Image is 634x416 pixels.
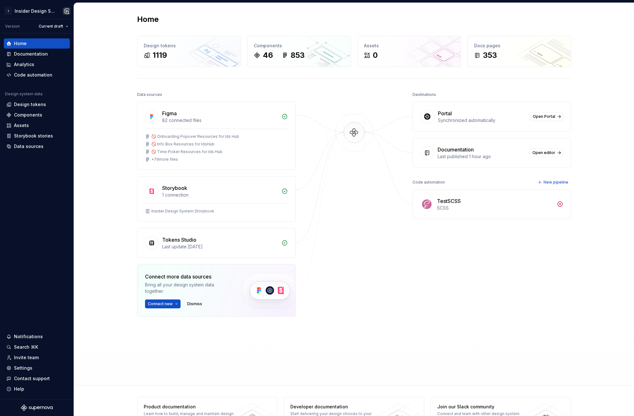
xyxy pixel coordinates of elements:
a: Settings [4,363,70,373]
a: Docs pages353 [467,36,571,67]
div: Storybook [162,184,187,192]
img: Cagdas yildirim [63,7,70,15]
div: Design tokens [14,101,46,108]
div: Tokens Studio [162,236,196,244]
div: Components [14,112,42,118]
a: Storybook1 connectionInsider Design System Storybook [137,176,296,222]
button: IInsider Design SystemCagdas yildirim [1,4,72,18]
div: Figma [162,110,177,117]
div: Design tokens [144,43,234,49]
button: Notifications [4,332,70,342]
button: New pipeline [536,178,571,187]
div: Connect more data sources [145,273,231,280]
div: Help [14,386,24,392]
div: Invite team [14,354,39,361]
div: Data sources [137,90,162,99]
div: Version [5,24,20,29]
a: Components46853 [247,36,351,67]
div: I [4,7,12,15]
div: Last published 1 hour ago [438,153,526,160]
div: Home [14,40,27,47]
button: Search ⌘K [4,342,70,352]
div: Analytics [14,61,34,68]
div: Contact support [14,375,50,382]
div: TestSCSS [437,197,461,205]
div: 1 connection [162,192,278,198]
span: Open editor [532,150,555,155]
div: Components [254,43,344,49]
div: 🚫 Info Box Resources for IdsHub [151,142,215,147]
div: 46 [263,50,273,60]
button: Connect new [145,299,181,308]
a: Invite team [4,352,70,363]
div: Insider Design System [15,8,55,14]
a: Tokens StudioLast update [DATE] [137,228,296,258]
a: Open editor [530,148,563,157]
a: Open Portal [530,112,563,121]
div: Documentation [438,146,474,153]
div: 1119 [153,50,167,60]
div: 0 [373,50,378,60]
button: Contact support [4,373,70,384]
div: Assets [14,122,29,129]
div: 82 connected files [162,117,278,124]
span: Open Portal [533,114,555,119]
div: Design system data [5,91,43,97]
button: Current draft [36,22,71,31]
a: Design tokens1119 [137,36,241,67]
div: Insider Design System Storybook [151,209,214,214]
span: Connect new [148,301,173,306]
div: Assets [364,43,454,49]
a: Components [4,110,70,120]
div: Storybook stories [14,133,53,139]
span: Dismiss [187,301,202,306]
div: 353 [483,50,497,60]
div: Search ⌘K [14,344,38,350]
a: Home [4,38,70,49]
a: Code automation [4,70,70,80]
a: Figma82 connected files🚫 Onboarding Popover Resources for Ids Hub🚫 Info Box Resources for IdsHub🚫... [137,102,296,170]
button: Dismiss [184,299,205,308]
button: Help [4,384,70,394]
a: Assets [4,120,70,131]
div: Code automation [413,178,445,187]
div: 🚫 Time Picker Resources for Ids Hub [151,149,222,154]
div: Join our Slack community [437,404,530,410]
div: Code automation [14,72,52,78]
div: 853 [291,50,305,60]
div: Portal [438,110,452,117]
div: Notifications [14,333,43,340]
div: Product documentation [144,404,236,410]
div: Developer documentation [290,404,383,410]
div: Synchronized automatically [438,117,526,124]
div: + 79 more files [151,157,178,162]
div: Bring all your design system data together. [145,282,231,294]
div: Documentation [14,51,48,57]
div: 🚫 Onboarding Popover Resources for Ids Hub [151,134,239,139]
div: Destinations [413,90,436,99]
a: Data sources [4,141,70,151]
div: Docs pages [474,43,565,49]
div: Data sources [14,143,43,150]
a: Documentation [4,49,70,59]
h2: Home [137,14,159,24]
svg: Supernova Logo [21,405,53,411]
a: Analytics [4,59,70,70]
div: SCSS [437,205,553,211]
a: Storybook stories [4,131,70,141]
span: New pipeline [544,180,568,185]
div: Last update [DATE] [162,244,278,250]
div: Settings [14,365,32,371]
a: Design tokens [4,99,70,110]
a: Assets0 [357,36,461,67]
span: Current draft [39,24,63,29]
